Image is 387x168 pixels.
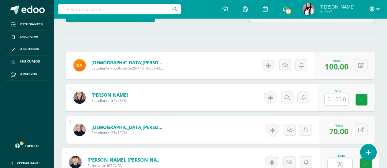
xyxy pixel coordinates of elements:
[73,91,86,104] img: f7391cd2f7facbbdefbd8e8fc9b86338.png
[91,66,165,71] span: Estudiante 7b53fdce-6a20-4481-9351-6500ee31beee
[91,124,165,130] a: [DEMOGRAPHIC_DATA][PERSON_NAME]
[20,34,38,39] span: Disciplina
[73,59,86,71] img: 7933465c5e4b017c89a5789e6f3d0497.png
[5,18,49,31] a: Estudiantes
[319,9,354,14] span: Mi Perfil
[325,61,348,72] span: 100.00
[325,59,348,63] div: Nota:
[20,22,43,27] span: Estudiantes
[91,130,165,135] span: Estudiante G541ECM
[329,123,348,127] div: Nota:
[58,4,181,14] input: Busca un usuario...
[87,156,163,163] a: [PERSON_NAME], [PERSON_NAME]
[327,154,355,157] div: Nota
[5,55,49,68] a: Mis cursos
[285,8,292,15] span: 34
[20,59,40,64] span: Mis cursos
[329,126,348,136] span: 70.00
[17,161,40,165] span: Cerrar panel
[5,31,49,43] a: Disciplina
[324,90,351,93] div: Nota
[5,43,49,56] a: Asistencia
[7,138,47,152] a: Soporte
[91,59,165,66] a: [DEMOGRAPHIC_DATA][PERSON_NAME]
[325,93,348,105] input: 0-100.0
[5,68,49,80] a: Archivos
[302,3,314,15] img: fc0dec26079b5c69f9e7313e8305d2d9.png
[25,144,39,148] span: Soporte
[91,92,128,98] a: [PERSON_NAME]
[73,124,86,136] img: a051cbb416d186d507c6173f0223b57f.png
[20,72,37,77] span: Archivos
[91,98,128,103] span: Estudiante G790FPR
[20,47,39,52] span: Asistencia
[319,4,354,10] span: [PERSON_NAME]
